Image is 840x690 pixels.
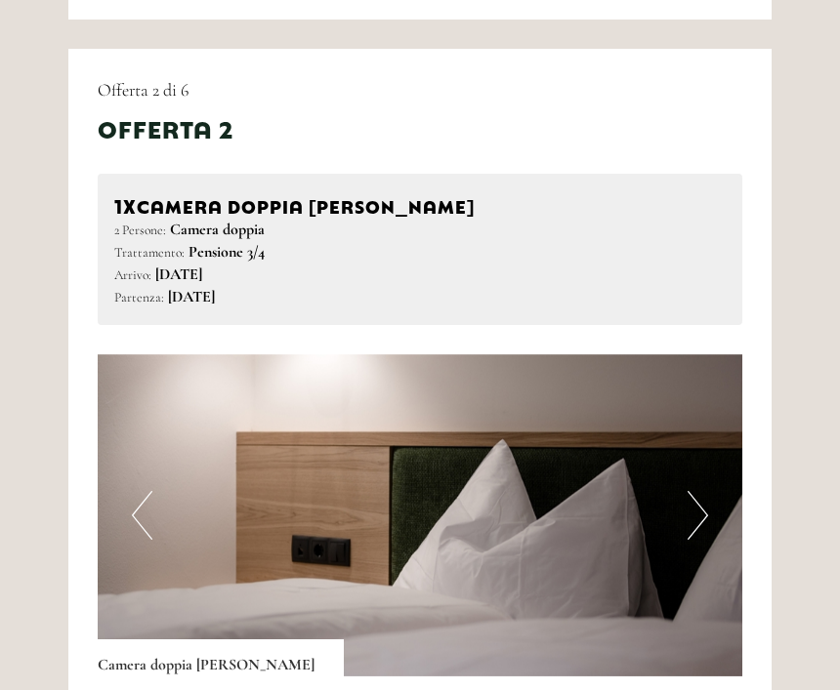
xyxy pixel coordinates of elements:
[132,491,152,540] button: Previous
[98,354,742,676] img: image
[114,266,151,283] small: Arrivo:
[688,491,708,540] button: Next
[277,15,368,48] div: martedì
[168,287,215,306] b: [DATE]
[189,242,265,262] b: Pensione 3/4
[114,222,166,238] small: 2 Persone:
[529,506,645,548] button: Invia
[114,190,137,218] b: 1x
[98,111,233,144] div: Offerta 2
[155,264,202,284] b: [DATE]
[98,79,189,101] span: Offerta 2 di 6
[114,244,185,261] small: Trattamento:
[170,220,265,239] b: Camera doppia
[29,95,261,108] small: 14:55
[98,639,344,676] div: Camera doppia [PERSON_NAME]
[114,190,726,219] div: Camera doppia [PERSON_NAME]
[114,289,164,305] small: Partenza:
[29,57,261,72] div: [GEOGRAPHIC_DATA]
[15,53,271,112] div: Buon giorno, come possiamo aiutarla?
